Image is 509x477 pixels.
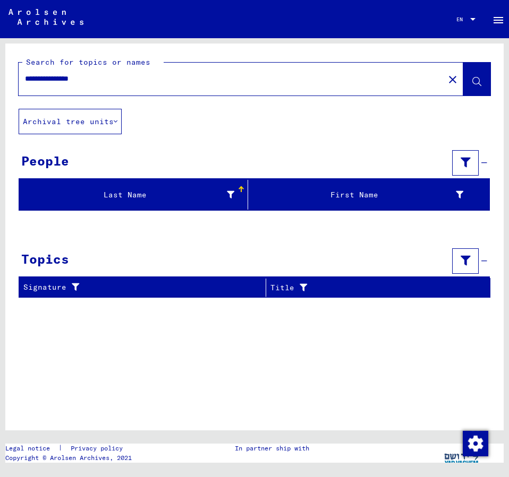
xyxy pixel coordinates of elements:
div: Topics [21,249,69,268]
button: Archival tree units [19,109,122,134]
a: Legal notice [5,444,58,453]
mat-label: Search for topics or names [26,57,150,67]
mat-header-cell: First Name [248,180,489,210]
mat-icon: close [446,73,459,86]
p: In partner ship with [235,444,309,453]
a: Privacy policy [62,444,135,453]
div: | [5,444,135,453]
div: Signature [23,279,268,296]
p: Copyright © Arolsen Archives, 2021 [5,453,135,463]
div: Title [270,282,469,293]
div: Title [270,279,480,296]
div: Signature [23,282,258,293]
button: Toggle sidenav [488,8,509,30]
mat-header-cell: Last Name [19,180,248,210]
div: Last Name [23,189,234,201]
img: yv_logo.png [442,444,482,470]
mat-icon: Side nav toggle icon [492,14,505,27]
img: Change consent [463,431,488,456]
span: EN [456,16,468,22]
div: Change consent [462,430,488,456]
div: First Name [252,186,477,203]
div: Last Name [23,186,248,203]
img: Arolsen_neg.svg [9,9,83,25]
div: First Name [252,189,463,201]
div: People [21,151,69,170]
button: Clear [442,68,463,90]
